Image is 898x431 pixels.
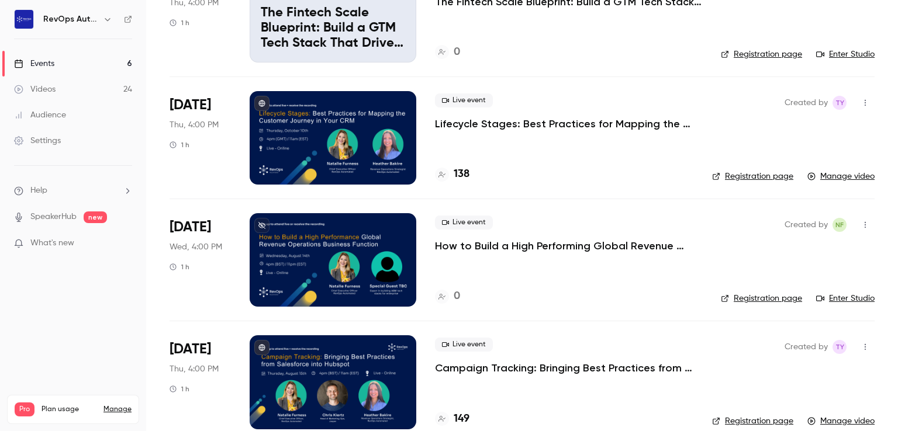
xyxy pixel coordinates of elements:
h4: 0 [454,44,460,60]
div: 1 h [170,140,189,150]
a: Manage video [807,415,875,427]
a: Manage video [807,171,875,182]
div: Audience [14,109,66,121]
span: Help [30,185,47,197]
span: Created by [785,218,828,232]
span: Live event [435,215,493,230]
a: Enter Studio [816,48,875,60]
a: Registration page [712,415,793,427]
h6: RevOps Automated [43,13,98,25]
a: Manage [103,405,132,414]
div: Oct 10 Thu, 11:00 AM (America/New York) [170,91,231,185]
li: help-dropdown-opener [14,185,132,197]
a: Registration page [721,48,802,60]
span: Pro [15,402,34,416]
a: Campaign Tracking: Bringing Best Practices from Salesforce into HubSpot [435,361,693,375]
span: NF [835,218,844,232]
span: Wed, 4:00 PM [170,241,222,253]
div: 1 h [170,18,189,27]
span: Thu, 4:00 PM [170,363,219,375]
span: Plan usage [42,405,96,414]
div: Events [14,58,54,69]
span: new [84,211,107,223]
div: 1 h [170,384,189,394]
a: 138 [435,166,469,182]
span: Created by [785,96,828,110]
span: Live event [435,338,493,352]
a: Registration page [712,171,793,182]
h4: 138 [454,166,469,182]
div: Aug 15 Thu, 11:00 AM (America/New York) [170,335,231,429]
div: Videos [14,84,56,95]
span: TY [835,96,844,110]
span: Tani Yalamanchili [833,96,847,110]
a: How to Build a High Performing Global Revenue Operations Business Function [435,239,702,253]
iframe: Noticeable Trigger [118,238,132,249]
h4: 149 [454,411,469,427]
span: Live event [435,93,493,107]
span: Natalie Furness [833,218,847,232]
a: Registration page [721,293,802,304]
h4: 0 [454,289,460,304]
span: [DATE] [170,218,211,237]
a: Lifecycle Stages: Best Practices for Mapping the Customer Journey in Your CRM [435,117,693,131]
span: Tani Yalamanchili [833,340,847,354]
a: 0 [435,289,460,304]
img: RevOps Automated [15,10,33,29]
a: Enter Studio [816,293,875,304]
a: SpeakerHub [30,211,77,223]
div: Settings [14,135,61,147]
span: Created by [785,340,828,354]
p: The Fintech Scale Blueprint: Build a GTM Tech Stack That Drives Hypergrowth (Without Breaking Ops) [261,6,405,51]
a: 149 [435,411,469,427]
span: What's new [30,237,74,249]
span: TY [835,340,844,354]
span: [DATE] [170,96,211,114]
a: 0 [435,44,460,60]
div: 1 h [170,262,189,272]
div: Sep 18 Wed, 4:00 PM (Europe/London) [170,213,231,307]
span: [DATE] [170,340,211,359]
span: Thu, 4:00 PM [170,119,219,131]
